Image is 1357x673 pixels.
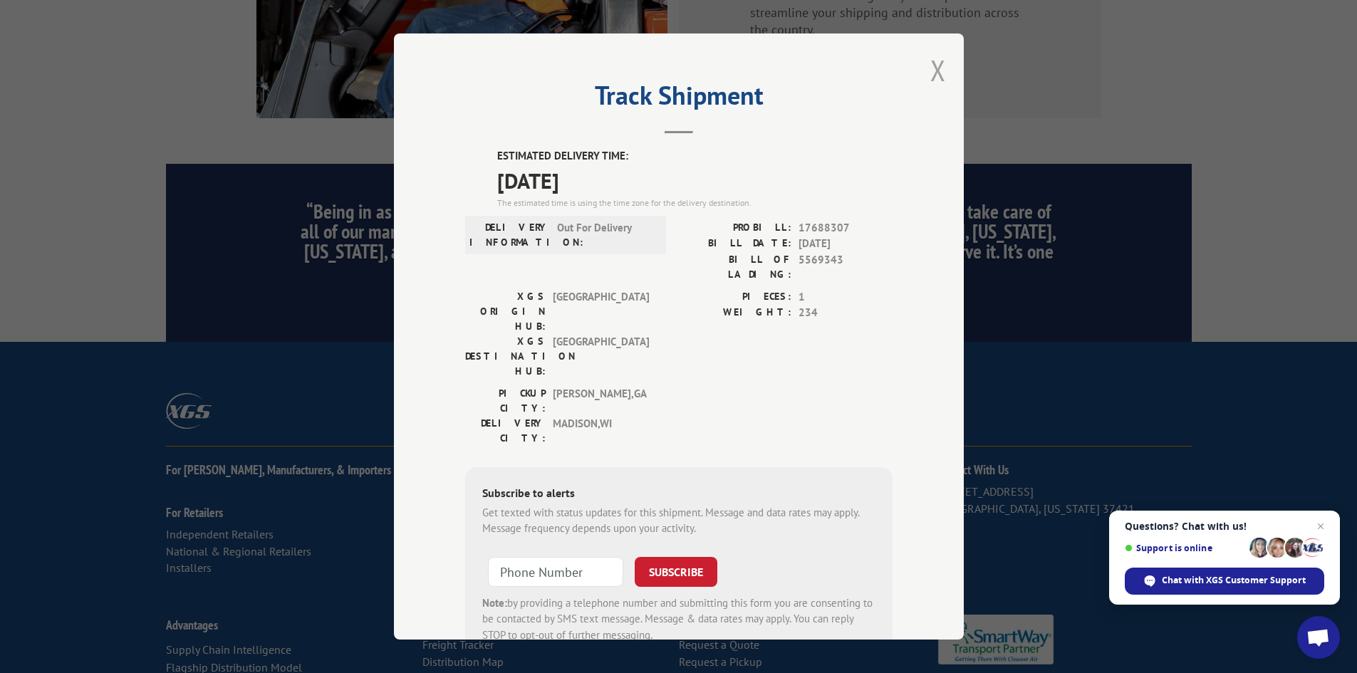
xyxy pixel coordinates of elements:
[1162,574,1306,587] span: Chat with XGS Customer Support
[469,220,550,250] label: DELIVERY INFORMATION:
[799,220,893,236] span: 17688307
[799,252,893,282] span: 5569343
[557,220,653,250] span: Out For Delivery
[799,289,893,306] span: 1
[553,416,649,446] span: MADISON , WI
[497,197,893,209] div: The estimated time is using the time zone for the delivery destination.
[679,220,791,236] label: PROBILL:
[799,236,893,252] span: [DATE]
[488,557,623,587] input: Phone Number
[465,289,546,334] label: XGS ORIGIN HUB:
[553,386,649,416] span: [PERSON_NAME] , GA
[1125,543,1244,553] span: Support is online
[799,305,893,321] span: 234
[1297,616,1340,659] div: Open chat
[635,557,717,587] button: SUBSCRIBE
[679,305,791,321] label: WEIGHT:
[553,289,649,334] span: [GEOGRAPHIC_DATA]
[482,595,875,644] div: by providing a telephone number and submitting this form you are consenting to be contacted by SM...
[1125,568,1324,595] div: Chat with XGS Customer Support
[465,334,546,379] label: XGS DESTINATION HUB:
[930,51,946,89] button: Close modal
[465,416,546,446] label: DELIVERY CITY:
[497,148,893,165] label: ESTIMATED DELIVERY TIME:
[465,386,546,416] label: PICKUP CITY:
[482,505,875,537] div: Get texted with status updates for this shipment. Message and data rates may apply. Message frequ...
[679,252,791,282] label: BILL OF LADING:
[465,85,893,113] h2: Track Shipment
[679,289,791,306] label: PIECES:
[482,596,507,610] strong: Note:
[1312,518,1329,535] span: Close chat
[497,165,893,197] span: [DATE]
[679,236,791,252] label: BILL DATE:
[1125,521,1324,532] span: Questions? Chat with us!
[482,484,875,505] div: Subscribe to alerts
[553,334,649,379] span: [GEOGRAPHIC_DATA]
